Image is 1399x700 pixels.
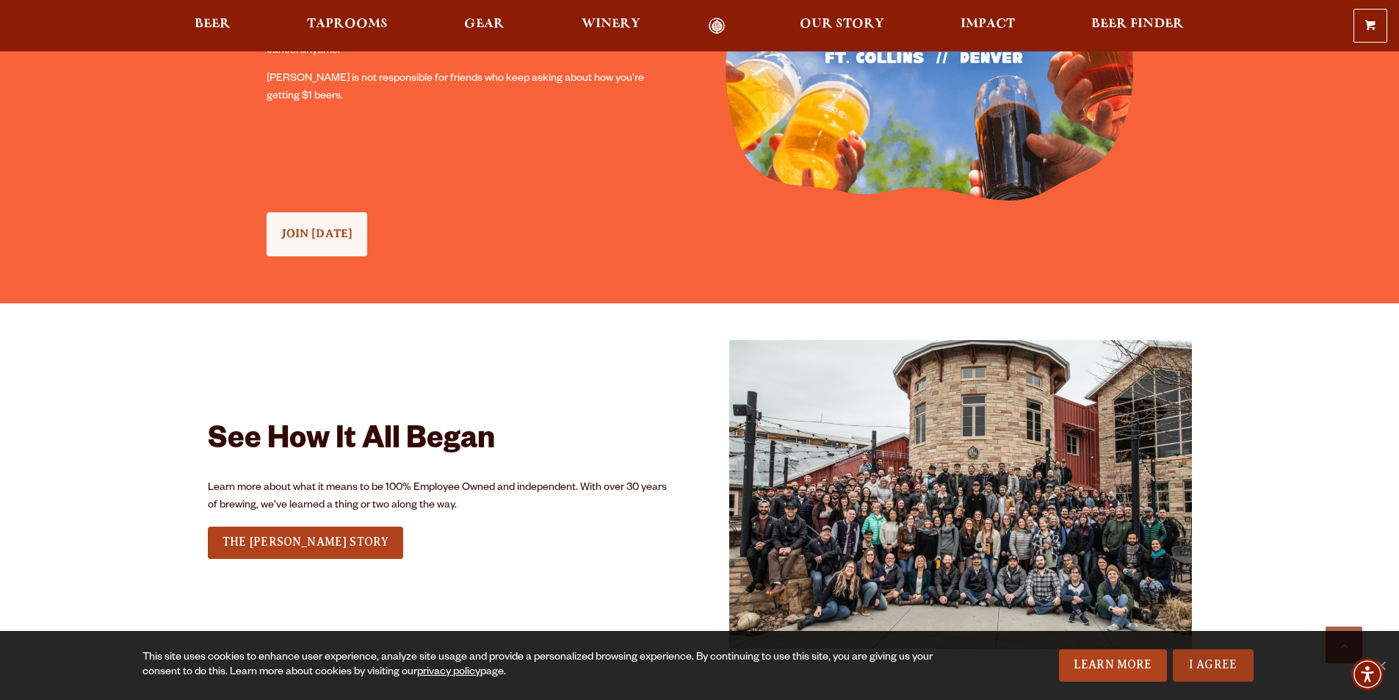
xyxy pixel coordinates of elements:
a: JOIN [DATE] [267,212,368,256]
a: I Agree [1173,649,1254,682]
span: Beer Finder [1091,18,1184,30]
div: See Our Full LineUp [267,201,368,258]
div: Accessibility Menu [1351,658,1384,690]
div: See Our Full LineUp [208,524,404,561]
span: THE [PERSON_NAME] STORY [223,535,389,549]
h2: See How It All Began [208,425,670,460]
a: Beer Finder [1082,18,1193,35]
span: Winery [582,18,640,30]
a: Taprooms [297,18,397,35]
span: Our Story [800,18,884,30]
div: This site uses cookies to enhance user experience, analyze site usage and provide a personalized ... [142,651,938,680]
a: Beer [185,18,240,35]
p: [PERSON_NAME] is not responsible for friends who keep asking about how you’re getting $1 beers. [267,71,674,106]
a: THE [PERSON_NAME] STORY [208,527,404,559]
p: Learn more about what it means to be 100% Employee Owned and independent. With over 30 years of b... [208,480,670,515]
span: Impact [961,18,1015,30]
a: Winery [572,18,650,35]
a: Learn More [1059,649,1167,682]
a: privacy policy [417,667,480,679]
span: Gear [464,18,505,30]
img: 2020FamPhoto [729,340,1192,649]
span: JOIN [DATE] [281,227,353,240]
a: Odell Home [690,18,745,35]
a: Our Story [790,18,894,35]
span: Taprooms [307,18,388,30]
span: Beer [195,18,231,30]
a: Gear [455,18,514,35]
a: Scroll to top [1326,627,1362,663]
a: Impact [951,18,1024,35]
